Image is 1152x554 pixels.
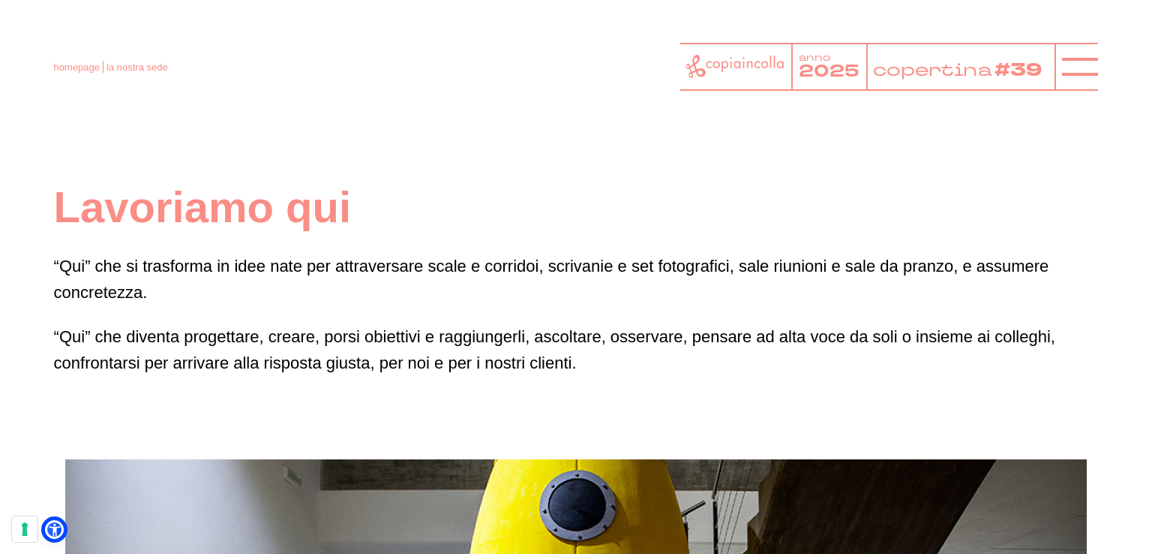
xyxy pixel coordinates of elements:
[106,62,168,73] span: la nostra sede
[54,253,1099,306] p: “Qui” che si trasforma in idee nate per attraversare scale e corridoi, scrivanie e set fotografic...
[54,180,1099,235] h1: Lavoriamo qui
[999,57,1048,83] tspan: #39
[12,516,37,542] button: Le tue preferenze relative al consenso per le tecnologie di tracciamento
[54,324,1099,376] p: “Qui” che diventa progettare, creare, porsi obiettivi e raggiungerli, ascoltare, osservare, pensa...
[873,57,996,81] tspan: copertina
[799,60,859,83] tspan: 2025
[54,62,100,73] a: homepage
[45,520,64,539] a: Open Accessibility Menu
[799,51,830,64] tspan: anno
